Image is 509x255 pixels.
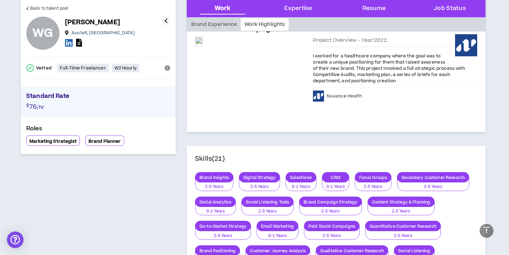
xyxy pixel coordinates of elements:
p: [PERSON_NAME] [65,18,120,27]
p: 2-5 Years [370,233,436,239]
p: Go-to-Market Strategy [195,224,251,229]
p: 2-5 Years [246,208,289,215]
p: Customer Journey Analysis [246,248,310,253]
span: Back to talent pool [30,5,68,12]
p: Paid Social Campaigns [304,224,359,229]
button: 2-5 Years [241,202,294,216]
button: 0-1 Years [322,178,349,191]
button: 2-5 Years [397,178,469,191]
img: Nuvance Health [455,34,477,56]
p: Brand Positioning [195,248,240,253]
span: Nuvance Health [327,93,362,99]
button: 0-1 Years [257,227,298,240]
div: Work Highlights [241,18,289,31]
button: 2-5 Years [299,202,362,216]
p: 2-5 Years [200,233,247,239]
span: info-circle [165,65,170,71]
p: Standard Rate [26,92,170,102]
button: 2-5 Years [365,227,441,240]
p: Secondary Customer Research [397,175,469,180]
p: 2-5 Years [359,184,387,190]
p: Brand Planner [89,139,121,144]
div: Work [215,4,230,13]
p: Salesforce [286,175,316,180]
div: Job Status [434,4,465,13]
div: Brand Experience [187,18,241,31]
p: 0-1 Years [290,184,312,190]
p: Roles [26,124,170,135]
button: 2-5 Years [368,202,435,216]
div: Walter G. [26,17,59,50]
p: Quantitative Customer Research [365,224,441,229]
div: Expertise [284,4,312,13]
button: 0-1 Years [195,202,236,216]
p: 2-5 Years [200,184,229,190]
p: Content Strategy & Planning [368,199,435,205]
p: Focus Groups [355,175,391,180]
p: Vetted [36,65,52,71]
p: CRM [322,175,349,180]
p: Brand Campaign Strategy [299,199,361,205]
p: Brand Insights [195,175,233,180]
p: 0-1 Years [200,208,231,215]
img: Nuvance Health [313,91,324,102]
p: 2-5 Years [372,208,431,215]
div: Resume [362,4,386,13]
button: 2-5 Years [239,178,280,191]
button: 2-5 Years [355,178,392,191]
span: Project Overview - Year: 2022 [313,37,387,44]
p: 2-5 Years [304,208,357,215]
span: /hr [37,104,44,111]
p: 2-5 Years [308,233,355,239]
button: 0-1 Years [286,178,316,191]
div: Open Intercom Messenger [7,232,24,248]
p: Social Listening [394,248,434,253]
span: 76 [29,102,37,112]
h4: Skills (21) [195,154,225,164]
p: Digital Strategy [239,175,280,180]
p: Email Marketing [257,224,298,229]
p: 0-1 Years [261,233,294,239]
div: WG [33,28,53,39]
button: 2-5 Years [195,227,251,240]
p: Marketing Strategist [29,139,77,144]
span: check-circle [26,64,34,72]
span: $ [26,102,29,108]
button: 2-5 Years [304,227,360,240]
span: I worked for a healthcare company where the goal was to create a unique positioning for them that... [313,53,465,84]
p: Austell , [GEOGRAPHIC_DATA] [72,30,135,36]
p: 2-5 Years [401,184,465,190]
p: Qualitative Customer Research [316,248,388,253]
button: 2-5 Years [195,178,233,191]
p: 0-1 Years [326,184,345,190]
p: Full-Time Freelancer [60,65,106,71]
p: W2 Hourly [114,65,137,71]
span: vertical-align-top [482,226,491,234]
p: Social Listening Tools [242,199,293,205]
p: Social Analytics [195,199,235,205]
p: 2-5 Years [243,184,276,190]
